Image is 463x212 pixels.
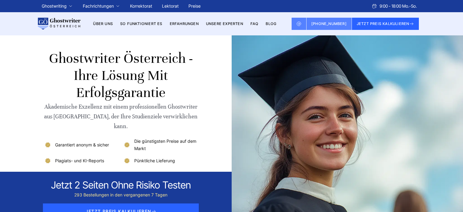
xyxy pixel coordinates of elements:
img: Email [296,21,301,26]
a: BLOG [266,21,276,26]
h1: Ghostwriter Österreich - Ihre Lösung mit Erfolgsgarantie [44,50,198,101]
a: Korrektorat [130,3,152,9]
li: Pünktliche Lieferung [123,157,198,164]
li: Plagiats- und KI-Reports [44,157,119,164]
span: 9:00 - 18:00 Mo.-So. [380,2,417,10]
a: Preise [188,3,201,9]
a: Lektorat [162,3,179,9]
img: logo wirschreiben [37,18,81,30]
div: Jetzt 2 seiten ohne risiko testen [51,179,191,191]
button: JETZT PREIS KALKULIEREN [352,18,419,30]
div: Akademische Exzellenz mit einem professionellen Ghostwriter aus [GEOGRAPHIC_DATA], der Ihre Studi... [44,102,198,131]
img: Plagiats- und KI-Reports [44,157,51,164]
a: Fachrichtungen [83,2,114,10]
img: Garantiert anonym & sicher [44,141,51,149]
img: Die günstigsten Preise auf dem Markt [123,141,131,149]
img: Schedule [372,4,377,9]
a: Über uns [93,21,113,26]
a: Unsere Experten [206,21,243,26]
a: Erfahrungen [170,21,199,26]
a: [PHONE_NUMBER] [307,18,352,30]
a: Ghostwriting [42,2,67,10]
li: Die günstigsten Preise auf dem Markt [123,138,198,152]
span: [PHONE_NUMBER] [311,21,347,26]
div: 293 Bestellungen in den vergangenen 7 Tagen [51,191,191,199]
a: So funktioniert es [120,21,163,26]
a: FAQ [251,21,259,26]
img: Pünktliche Lieferung [123,157,131,164]
li: Garantiert anonym & sicher [44,138,119,152]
